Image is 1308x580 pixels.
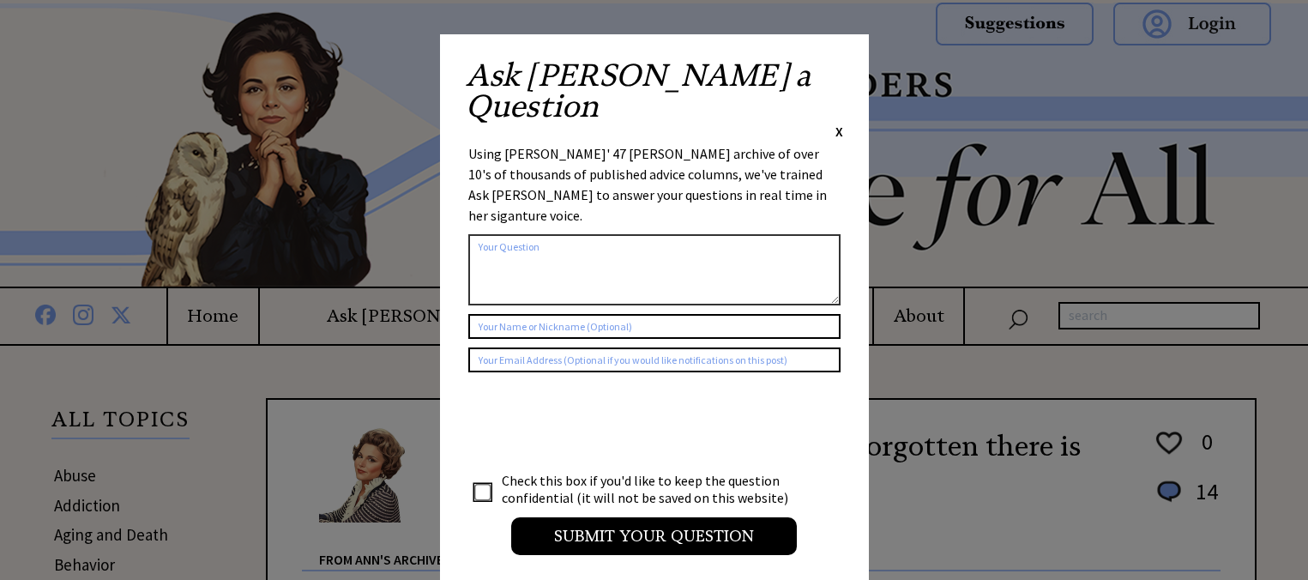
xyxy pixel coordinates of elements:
input: Your Name or Nickname (Optional) [468,314,841,339]
div: Using [PERSON_NAME]' 47 [PERSON_NAME] archive of over 10's of thousands of published advice colum... [468,143,841,226]
td: Check this box if you'd like to keep the question confidential (it will not be saved on this webs... [501,471,805,507]
span: X [835,123,843,140]
input: Your Email Address (Optional if you would like notifications on this post) [468,347,841,372]
iframe: reCAPTCHA [468,390,729,456]
h2: Ask [PERSON_NAME] a Question [466,60,843,122]
input: Submit your Question [511,517,797,555]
